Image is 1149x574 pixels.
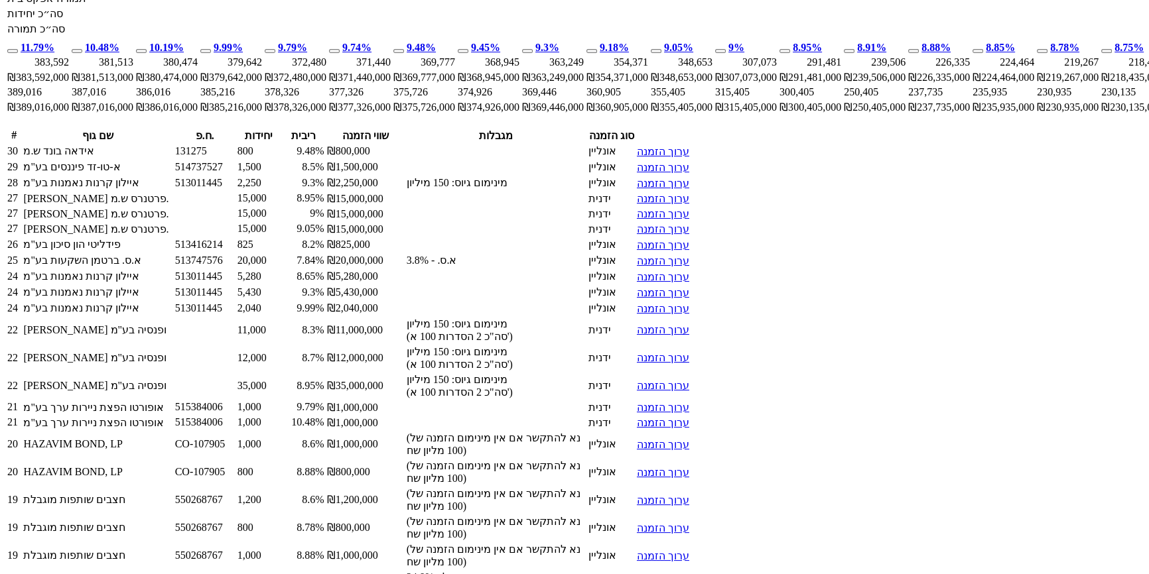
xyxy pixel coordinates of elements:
[637,146,689,157] a: ערוך הזמנה
[588,487,635,513] td: אונליין
[23,129,172,143] th: שם גוף: activate to sort column ascending
[650,56,713,69] td: יחידות אפקטיבי
[149,42,184,53] a: 10.19%
[586,70,649,84] td: תמורה אפקטיבית
[174,301,236,316] td: 513011445
[7,416,21,430] td: 21
[714,56,777,69] td: יחידות אפקטיבי
[908,86,971,99] td: סה״כ יחידות
[637,324,689,335] a: ערוך הזמנה
[407,42,436,53] a: 9.48%
[407,431,586,457] span: (נא להתקשר אם אין מינימום הזמנה של 100 מליון שח)
[326,487,405,513] td: ₪1,200,000
[237,514,281,541] td: 800
[283,253,325,268] td: 7.84%
[843,86,906,99] td: סה״כ יחידות
[200,100,263,114] td: סה״כ תמורה
[23,542,172,569] td: חצבים שותפות מוגבלת
[328,100,391,114] td: סה״כ תמורה
[283,237,325,252] td: 8.2%
[283,459,325,485] td: 8.88%
[7,400,21,414] td: 21
[521,70,584,84] td: תמורה אפקטיבית
[23,431,172,457] td: HAZAVIM BOND, LP
[521,86,584,99] td: סה״כ יחידות
[237,129,281,143] th: יחידות: activate to sort column ascending
[637,467,689,478] a: ערוך הזמנה
[283,514,325,541] td: 8.78%
[692,176,703,187] img: pdf-file-icon.png
[326,222,405,236] td: ₪15,000,000
[174,514,236,541] td: 550268767
[283,207,325,221] td: 9%
[588,373,635,399] td: ידנית
[692,286,703,296] img: pdf-file-icon.png
[23,317,172,343] td: [PERSON_NAME] ופנסיה בע"מ
[7,86,70,99] td: סה״כ יחידות
[692,437,703,448] img: pdf-file-icon.png
[326,345,405,371] td: ₪12,000,000
[588,416,635,430] td: ידנית
[264,100,327,114] td: סה״כ תמורה
[637,287,689,298] a: ערוך הזמנה
[326,144,405,158] td: ₪800,000
[637,417,689,428] a: ערוך הזמנה
[200,70,263,84] td: תמורה אפקטיבית
[407,254,586,266] span: א.ס. - 3.8%
[237,487,281,513] td: 1,200
[692,302,703,312] img: pdf-file-icon.png
[843,100,906,114] td: סה״כ תמורה
[471,42,500,53] a: 9.45%
[600,42,629,53] a: 9.18%
[283,222,325,236] td: 9.05%
[174,459,236,485] td: CO-107905
[586,56,649,69] td: יחידות אפקטיבי
[283,160,325,174] td: 8.5%
[237,237,281,252] td: 825
[664,42,693,53] a: 9.05%
[588,207,635,221] td: ידנית
[714,86,777,99] td: סה״כ יחידות
[237,431,281,457] td: 1,000
[237,317,281,343] td: 11,000
[7,22,87,36] td: סה״כ תמורה
[637,439,689,450] a: ערוך הזמנה
[407,386,586,398] span: (סה"כ 2 הסדרות 100 א')
[283,317,325,343] td: 8.3%
[278,42,307,53] a: 9.79%
[328,56,391,69] td: יחידות אפקטיבי
[174,431,236,457] td: CO-107905
[283,431,325,457] td: 8.6%
[237,269,281,284] td: 5,280
[174,416,236,430] td: 515384006
[326,416,405,430] td: ₪1,000,000
[1050,42,1079,53] a: 8.78%
[237,160,281,174] td: 1,500
[71,56,134,69] td: יחידות אפקטיבי
[407,358,586,371] span: (סה"כ 2 הסדרות 100 א')
[637,271,689,282] a: ערוך הזמנה
[283,416,325,430] td: 10.48%
[921,42,951,53] a: 8.88%
[214,42,243,53] a: 9.99%
[7,487,21,513] td: 19
[283,542,325,569] td: 8.88%
[7,317,21,343] td: 22
[728,42,744,53] a: 9%
[23,176,172,190] td: איילון קרנות נאמנות בע"מ
[7,253,21,268] td: 25
[71,100,134,114] td: סה״כ תמורה
[637,402,689,413] a: ערוך הזמנה
[23,416,172,430] td: אופורטו הפצת ניירות ערך בע"מ
[7,542,21,569] td: 19
[174,237,236,252] td: 513416214
[586,86,649,99] td: סה״כ יחידות
[326,373,405,399] td: ₪35,000,000
[908,56,971,69] td: יחידות אפקטיבי
[588,542,635,569] td: אונליין
[457,70,520,84] td: תמורה אפקטיבית
[328,86,391,99] td: סה״כ יחידות
[23,400,172,414] td: אופורטו הפצת ניירות ערך בע"מ
[174,487,236,513] td: 550268767
[326,269,405,284] td: ₪5,280,000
